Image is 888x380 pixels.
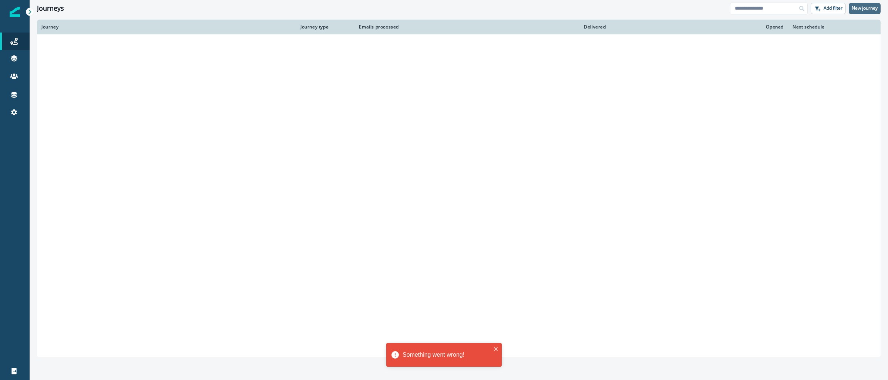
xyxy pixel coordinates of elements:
button: New journey [849,3,881,14]
div: Emails processed [356,24,399,30]
button: Add filter [811,3,846,14]
img: Inflection [10,7,20,17]
div: Journey [41,24,292,30]
div: Journey type [300,24,347,30]
div: Something went wrong! [403,350,491,359]
div: Opened [615,24,784,30]
p: Add filter [824,6,842,11]
button: close [494,346,499,352]
h1: Journeys [37,4,64,13]
p: New journey [852,6,878,11]
div: Next schedule [793,24,858,30]
div: Delivered [408,24,606,30]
